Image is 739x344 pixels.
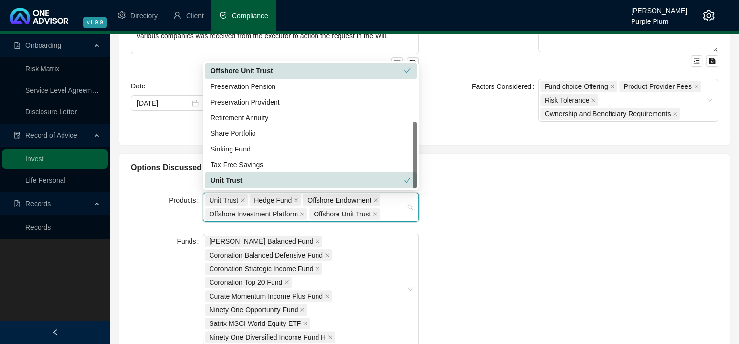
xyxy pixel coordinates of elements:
[173,11,181,19] span: user
[25,176,65,184] a: Life Personal
[209,250,323,260] span: Coronation Balanced Defensive Fund
[177,234,203,249] label: Funds
[209,277,282,288] span: Coronation Top 20 Fund
[540,81,617,92] span: Fund choice Offering
[328,335,333,340] span: close
[25,86,102,94] a: Service Level Agreement
[703,10,715,21] span: setting
[409,60,416,66] span: save
[540,94,599,106] span: Risk Tolerance
[205,194,248,206] span: Unit Trust
[52,329,59,336] span: left
[631,13,687,24] div: Purple Plum
[205,304,307,316] span: Ninety One Opportunity Fund
[325,253,330,258] span: close
[540,108,680,120] span: Ownership and Beneficiary Requirements
[232,12,268,20] span: Compliance
[186,12,204,20] span: Client
[205,263,322,275] span: Coronation Strategic Income Fund
[284,280,289,285] span: close
[205,236,322,247] span: Allan Gray Balanced Fund
[694,84,698,89] span: close
[631,2,687,13] div: [PERSON_NAME]
[25,108,77,116] a: Disclosure Letter
[219,11,227,19] span: safety
[205,277,292,288] span: Coronation Top 20 Fund
[545,108,671,119] span: Ownership and Beneficiary Requirements
[314,209,371,219] span: Offshore Unit Trust
[545,95,590,106] span: Risk Tolerance
[209,332,326,343] span: Ninety One Diversified Income Fund H
[205,318,310,329] span: Satrix MSCI World Equity ETF
[307,195,371,206] span: Offshore Endowment
[250,194,301,206] span: Hedge Fund
[303,194,380,206] span: Offshore Endowment
[205,331,335,343] span: Ninety One Diversified Income Fund H
[315,239,320,244] span: close
[130,12,158,20] span: Directory
[209,209,298,219] span: Offshore Investment Platform
[709,58,716,64] span: save
[610,84,615,89] span: close
[205,290,332,302] span: Curate Momentum Income Plus Fund
[25,223,51,231] a: Records
[673,111,677,116] span: close
[25,131,77,139] span: Record of Advice
[693,58,700,64] span: menu-unfold
[325,294,330,299] span: close
[619,81,701,92] span: Product Provider Fees
[545,81,608,92] span: Fund choice Offering
[591,98,596,103] span: close
[205,249,332,261] span: Coronation Balanced Defensive Fund
[373,212,378,216] span: close
[240,198,245,203] span: close
[624,81,692,92] span: Product Provider Fees
[254,195,292,206] span: Hedge Fund
[472,79,538,94] label: Factors Considered
[209,195,238,206] span: Unit Trust
[137,98,190,108] input: Select date
[131,161,718,173] div: Options Discussed
[300,212,305,216] span: close
[14,42,21,49] span: file-pdf
[209,236,313,247] span: [PERSON_NAME] Balanced Fund
[394,60,401,66] span: menu-unfold
[131,81,152,91] label: Date
[303,321,308,326] span: close
[209,318,301,329] span: Satrix MSCI World Equity ETF
[300,307,305,312] span: close
[83,17,107,28] span: v1.9.9
[25,65,59,73] a: Risk Matrix
[25,200,51,208] span: Records
[209,291,323,301] span: Curate Momentum Income Plus Fund
[10,8,68,24] img: 2df55531c6924b55f21c4cf5d4484680-logo-light.svg
[14,132,21,139] span: file-done
[209,304,298,315] span: Ninety One Opportunity Fund
[373,198,378,203] span: close
[25,155,43,163] a: Invest
[209,263,313,274] span: Coronation Strategic Income Fund
[14,200,21,207] span: file-pdf
[309,208,380,220] span: Offshore Unit Trust
[169,193,203,208] label: Products
[294,198,298,203] span: close
[315,266,320,271] span: close
[118,11,126,19] span: setting
[205,208,307,220] span: Offshore Investment Platform
[25,42,61,49] span: Onboarding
